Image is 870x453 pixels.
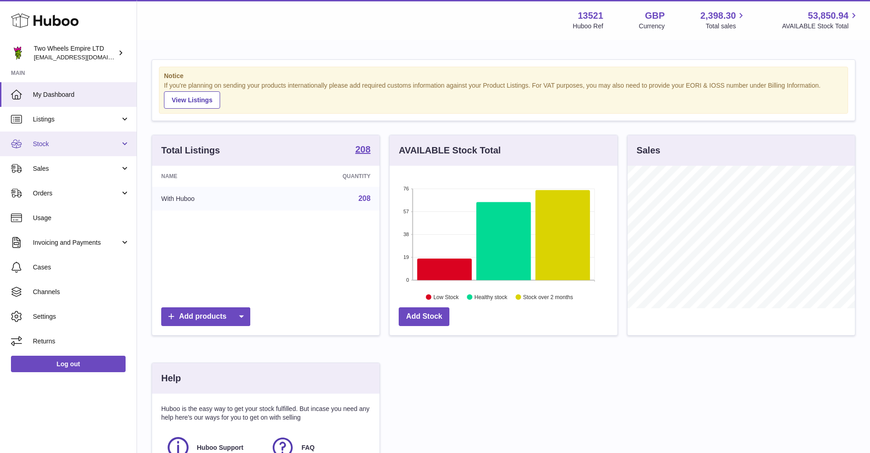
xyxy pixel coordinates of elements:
text: 19 [404,254,409,260]
text: Low Stock [433,294,459,300]
div: Currency [639,22,665,31]
span: Cases [33,263,130,272]
div: If you're planning on sending your products internationally please add required customs informati... [164,81,843,109]
h3: Help [161,372,181,385]
span: FAQ [301,443,315,452]
h3: Total Listings [161,144,220,157]
span: Sales [33,164,120,173]
a: 208 [359,195,371,202]
h3: Sales [637,144,660,157]
span: Huboo Support [197,443,243,452]
span: Usage [33,214,130,222]
div: Two Wheels Empire LTD [34,44,116,62]
a: 53,850.94 AVAILABLE Stock Total [782,10,859,31]
th: Quantity [272,166,380,187]
a: 208 [355,145,370,156]
text: Stock over 2 months [523,294,573,300]
p: Huboo is the easy way to get your stock fulfilled. But incase you need any help here's our ways f... [161,405,370,422]
strong: 13521 [578,10,603,22]
th: Name [152,166,272,187]
text: 38 [404,232,409,237]
text: Healthy stock [475,294,508,300]
span: [EMAIL_ADDRESS][DOMAIN_NAME] [34,53,134,61]
text: 57 [404,209,409,214]
span: Orders [33,189,120,198]
span: Listings [33,115,120,124]
span: Stock [33,140,120,148]
td: With Huboo [152,187,272,211]
a: Add Stock [399,307,449,326]
a: View Listings [164,91,220,109]
a: Log out [11,356,126,372]
span: Invoicing and Payments [33,238,120,247]
img: justas@twowheelsempire.com [11,46,25,60]
strong: GBP [645,10,664,22]
text: 76 [404,186,409,191]
div: Huboo Ref [573,22,603,31]
a: 2,398.30 Total sales [701,10,747,31]
strong: 208 [355,145,370,154]
h3: AVAILABLE Stock Total [399,144,501,157]
span: Settings [33,312,130,321]
span: Total sales [706,22,746,31]
span: 53,850.94 [808,10,849,22]
span: Returns [33,337,130,346]
span: My Dashboard [33,90,130,99]
span: Channels [33,288,130,296]
span: AVAILABLE Stock Total [782,22,859,31]
strong: Notice [164,72,843,80]
a: Add products [161,307,250,326]
span: 2,398.30 [701,10,736,22]
text: 0 [406,277,409,283]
